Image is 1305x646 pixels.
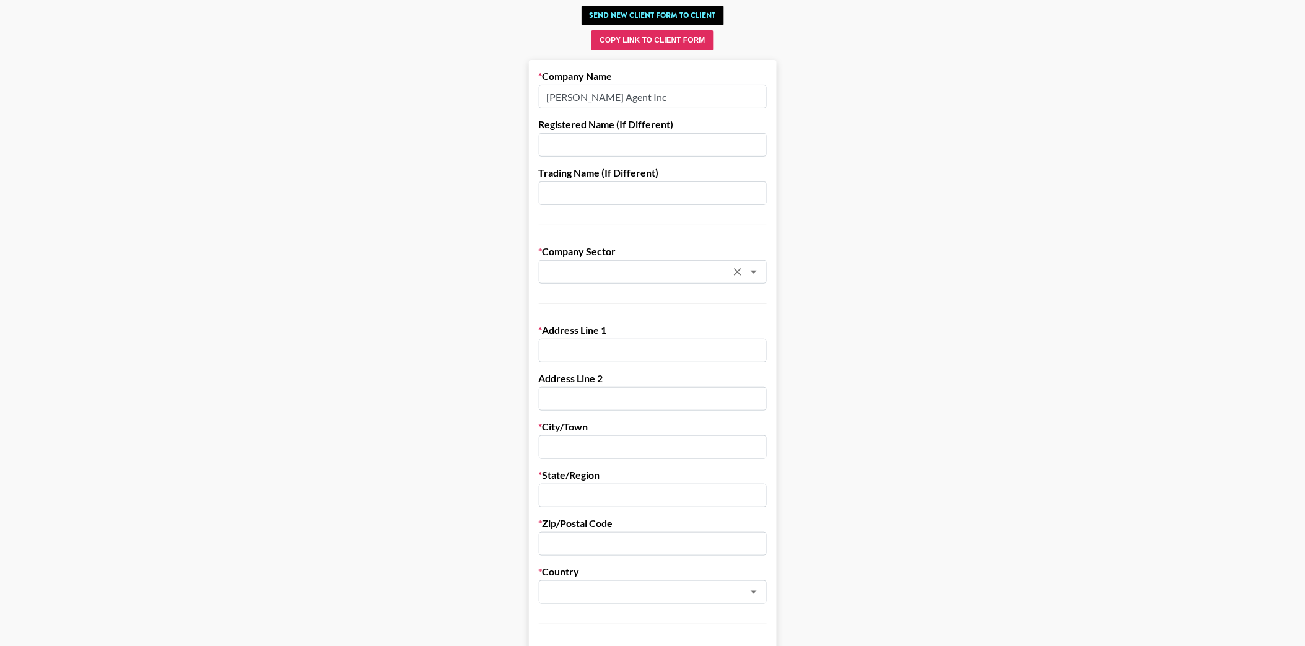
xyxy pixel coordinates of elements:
[539,517,767,530] label: Zip/Postal Code
[539,70,767,82] label: Company Name
[539,372,767,385] label: Address Line 2
[539,421,767,433] label: City/Town
[539,167,767,179] label: Trading Name (If Different)
[539,118,767,131] label: Registered Name (If Different)
[539,469,767,481] label: State/Region
[539,324,767,336] label: Address Line 1
[745,583,762,601] button: Open
[729,263,746,281] button: Clear
[591,30,713,50] button: Copy Link to Client Form
[582,6,724,25] button: Send New Client Form to Client
[539,565,767,578] label: Country
[745,263,762,281] button: Open
[539,245,767,258] label: Company Sector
